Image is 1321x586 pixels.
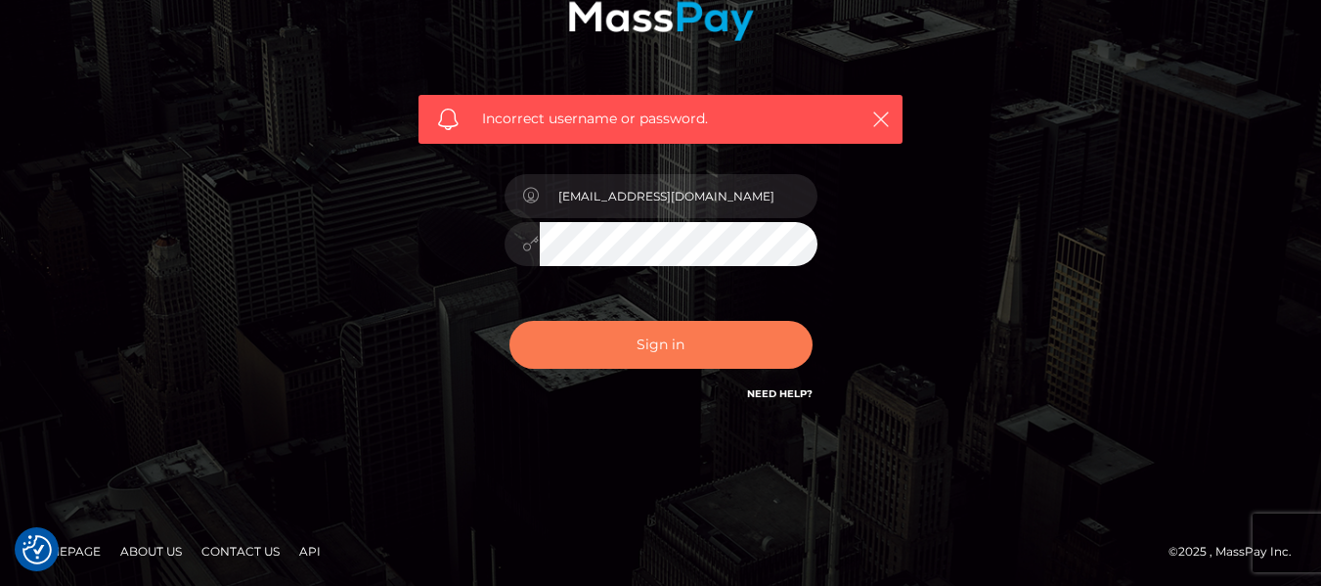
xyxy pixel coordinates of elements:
button: Consent Preferences [22,535,52,564]
a: Homepage [22,536,109,566]
a: Contact Us [194,536,287,566]
span: Incorrect username or password. [482,109,839,129]
a: API [291,536,329,566]
img: Revisit consent button [22,535,52,564]
div: © 2025 , MassPay Inc. [1168,541,1306,563]
a: Need Help? [747,387,813,400]
input: Username... [540,174,817,218]
button: Sign in [509,321,813,369]
a: About Us [112,536,190,566]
